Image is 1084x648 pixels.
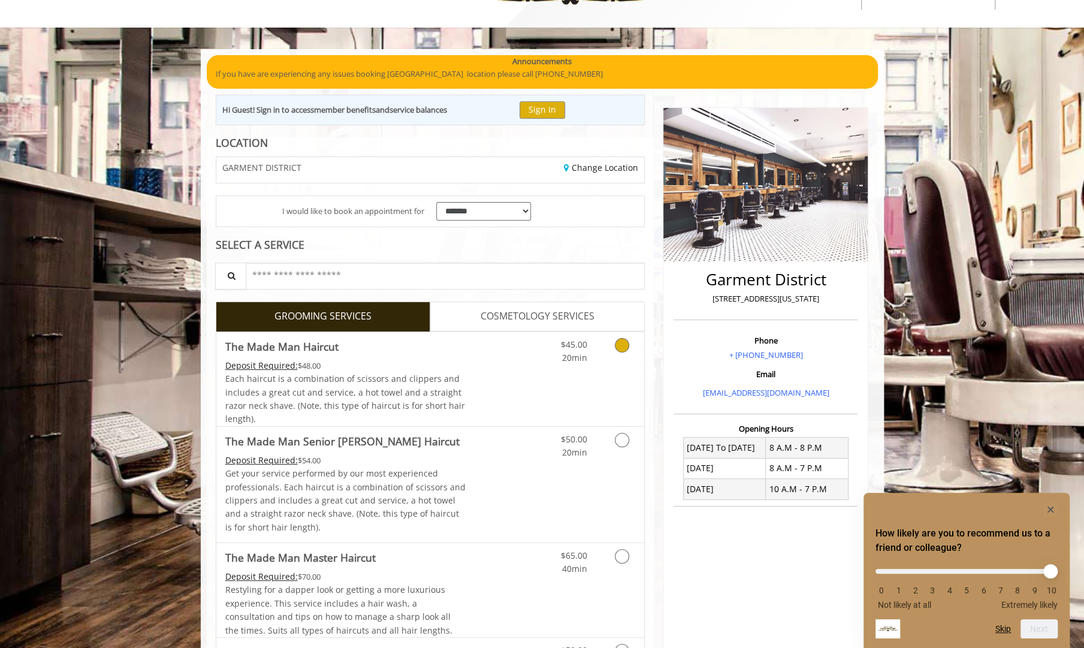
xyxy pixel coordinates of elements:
[677,293,854,305] p: [STREET_ADDRESS][US_STATE]
[225,360,298,371] span: This service needs some Advance to be paid before we block your appointment
[977,586,989,595] li: 6
[216,135,268,150] b: LOCATION
[1043,502,1058,517] button: Hide survey
[274,309,372,324] span: GROOMING SERVICES
[766,479,849,499] td: 10 A.M - 7 P.M
[560,339,587,350] span: $45.00
[995,586,1007,595] li: 7
[560,433,587,445] span: $50.00
[561,563,587,574] span: 40min
[766,438,849,458] td: 8 A.M - 8 P.M
[1029,586,1041,595] li: 9
[561,352,587,363] span: 20min
[674,424,857,433] h3: Opening Hours
[683,479,766,499] td: [DATE]
[875,586,887,595] li: 0
[215,263,246,290] button: Service Search
[875,502,1058,638] div: How likely are you to recommend us to a friend or colleague? Select an option from 0 to 10, with ...
[225,571,298,582] span: This service needs some Advance to be paid before we block your appointment
[961,586,973,595] li: 5
[225,433,460,450] b: The Made Man Senior [PERSON_NAME] Haircut
[926,586,938,595] li: 3
[282,205,424,218] span: I would like to book an appointment for
[225,467,466,534] p: Get your service performed by our most experienced professionals. Each haircut is a combination o...
[222,163,301,172] span: GARMENT DISTRICT
[677,336,854,345] h3: Phone
[766,458,849,478] td: 8 A.M - 7 P.M
[225,570,466,583] div: $70.00
[892,586,904,595] li: 1
[520,101,565,119] button: Sign In
[875,526,1058,555] h2: How likely are you to recommend us to a friend or colleague? Select an option from 0 to 10, with ...
[683,438,766,458] td: [DATE] To [DATE]
[944,586,956,595] li: 4
[225,338,339,355] b: The Made Man Haircut
[481,309,594,324] span: COSMETOLOGY SERVICES
[1001,600,1058,610] span: Extremely likely
[512,55,572,68] b: Announcements
[225,584,452,635] span: Restyling for a dapper look or getting a more luxurious experience. This service includes a hair ...
[1020,619,1058,638] button: Next question
[225,549,376,566] b: The Made Man Master Haircut
[561,447,587,458] span: 20min
[564,162,638,173] a: Change Location
[225,454,298,466] span: This service needs some Advance to be paid before we block your appointment
[1011,586,1023,595] li: 8
[702,387,829,398] a: [EMAIL_ADDRESS][DOMAIN_NAME]
[995,624,1011,634] button: Skip
[878,600,931,610] span: Not likely at all
[560,550,587,561] span: $65.00
[729,349,802,360] a: + [PHONE_NUMBER]
[677,271,854,288] h2: Garment District
[683,458,766,478] td: [DATE]
[216,68,869,80] p: If you have are experiencing any issues booking [GEOGRAPHIC_DATA] location please call [PHONE_NUM...
[314,104,376,115] b: member benefits
[875,560,1058,610] div: How likely are you to recommend us to a friend or colleague? Select an option from 0 to 10, with ...
[677,370,854,378] h3: Email
[225,373,465,424] span: Each haircut is a combination of scissors and clippers and includes a great cut and service, a ho...
[222,104,447,116] div: Hi Guest! Sign in to access and
[1046,586,1058,595] li: 10
[225,359,466,372] div: $48.00
[225,454,466,467] div: $54.00
[910,586,922,595] li: 2
[389,104,447,115] b: service balances
[216,239,645,251] div: SELECT A SERVICE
